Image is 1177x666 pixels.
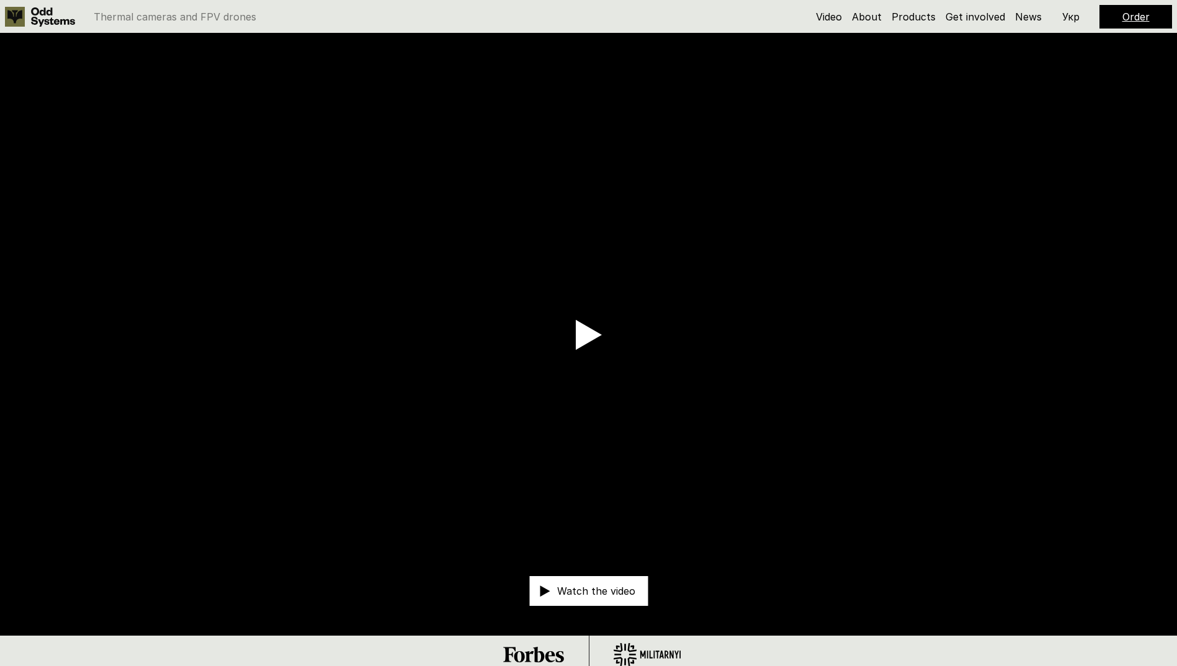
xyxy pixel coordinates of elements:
a: About [852,11,882,23]
a: Products [892,11,936,23]
a: Order [1122,11,1150,23]
a: Get involved [946,11,1005,23]
p: Укр [1062,12,1080,22]
a: Video [816,11,842,23]
p: Thermal cameras and FPV drones [94,12,256,22]
p: Watch the video [557,586,635,596]
a: News [1015,11,1042,23]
